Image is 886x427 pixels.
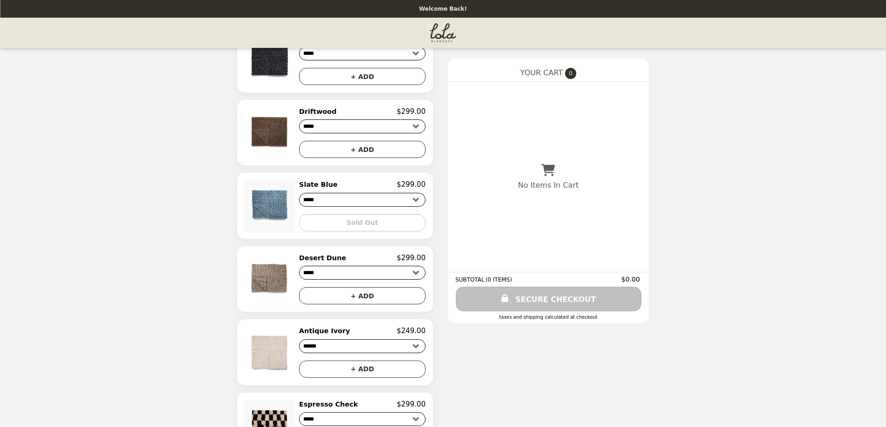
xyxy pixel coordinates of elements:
span: YOUR CART [520,68,563,77]
img: Antique Ivory [244,327,297,377]
select: Select a product variant [299,266,426,280]
button: + ADD [299,141,426,158]
select: Select a product variant [299,119,426,133]
p: Welcome Back! [419,6,467,12]
div: Taxes and Shipping calculated at checkout [455,315,641,320]
img: Brand Logo [430,23,456,42]
p: $299.00 [397,180,426,189]
span: SUBTOTAL [455,276,486,283]
p: $299.00 [397,400,426,408]
p: $299.00 [397,107,426,116]
img: Driftwood [244,107,297,158]
img: Desert Dune [244,254,297,304]
span: 0 [565,68,576,79]
button: + ADD [299,361,426,378]
select: Select a product variant [299,193,426,207]
h2: Desert Dune [299,254,350,262]
h2: Driftwood [299,107,340,116]
p: $249.00 [397,327,426,335]
img: Slate Blue [244,180,297,231]
p: No Items In Cart [518,181,579,190]
select: Select a product variant [299,339,426,353]
span: ( 0 ITEMS ) [486,276,512,283]
img: Charcoal Grey [244,34,297,85]
span: $0.00 [621,276,641,283]
p: $299.00 [397,254,426,262]
h2: Espresso Check [299,400,361,408]
button: + ADD [299,68,426,85]
select: Select a product variant [299,412,426,426]
h2: Slate Blue [299,180,341,189]
button: + ADD [299,287,426,304]
h2: Antique Ivory [299,327,354,335]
